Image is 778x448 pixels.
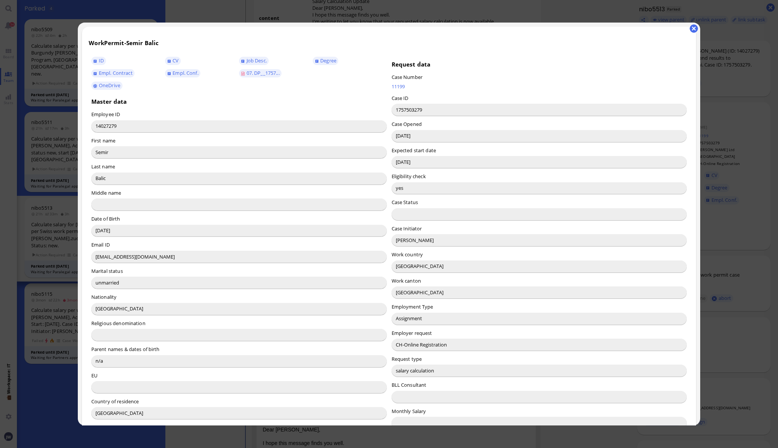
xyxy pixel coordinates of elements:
[99,70,133,76] span: Empl. Contract
[165,69,200,77] a: Empl. Conf.
[392,408,426,415] label: Monthly Salary
[91,82,123,90] a: OneDrive
[99,57,104,64] span: ID
[313,57,338,65] a: Degree
[91,69,135,77] a: Empl. Contract
[91,57,106,65] a: ID
[392,225,422,232] label: Case Initiator
[91,215,120,222] label: Date of Birth
[91,163,115,170] label: Last name
[6,8,273,65] body: Rich Text Area. Press ALT-0 for help.
[6,21,273,38] p: I hope this message finds you well. I'm writing to let you know that your requested salary calcul...
[91,346,160,353] label: Parent names & dates of birth
[6,43,273,51] p: If you have any questions or need further assistance, please let me know.
[392,74,422,80] label: Case Number
[392,303,433,310] label: Employment Type
[392,83,523,90] a: 11199
[392,61,687,68] h3: Request data
[392,147,436,154] label: Expected start date
[173,70,198,76] span: Empl. Conf.
[392,330,432,336] label: Employer request
[91,268,123,274] label: Marital status
[392,381,427,388] label: BLL Consultant
[173,57,179,64] span: CV
[392,173,426,180] label: Eligibility check
[392,251,423,258] label: Work country
[239,57,269,65] a: Job Desc.
[165,57,181,65] a: CV
[91,372,97,379] label: EU
[91,320,145,327] label: Religious denomination
[91,241,110,248] label: Email ID
[6,8,273,16] p: Dear [PERSON_NAME],
[91,398,139,405] label: Country of residence
[239,69,282,77] a: 07. DP__1757...
[91,111,120,118] label: Employee ID
[6,57,273,65] p: Best regards,
[91,189,121,196] label: Middle name
[392,95,409,101] label: Case ID
[392,277,421,284] label: Work canton
[247,70,280,76] span: 07. DP__1757...
[247,57,267,64] span: Job Desc.
[91,98,387,105] h3: Master data
[320,57,336,64] span: Degree
[392,121,422,127] label: Case Opened
[392,199,418,206] label: Case Status
[89,39,689,47] h3: -
[91,294,117,300] label: Nationality
[126,39,143,47] span: Semir
[91,137,115,144] label: First name
[145,39,159,47] span: Balic
[392,356,422,362] label: Request type
[89,39,124,47] span: WorkPermit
